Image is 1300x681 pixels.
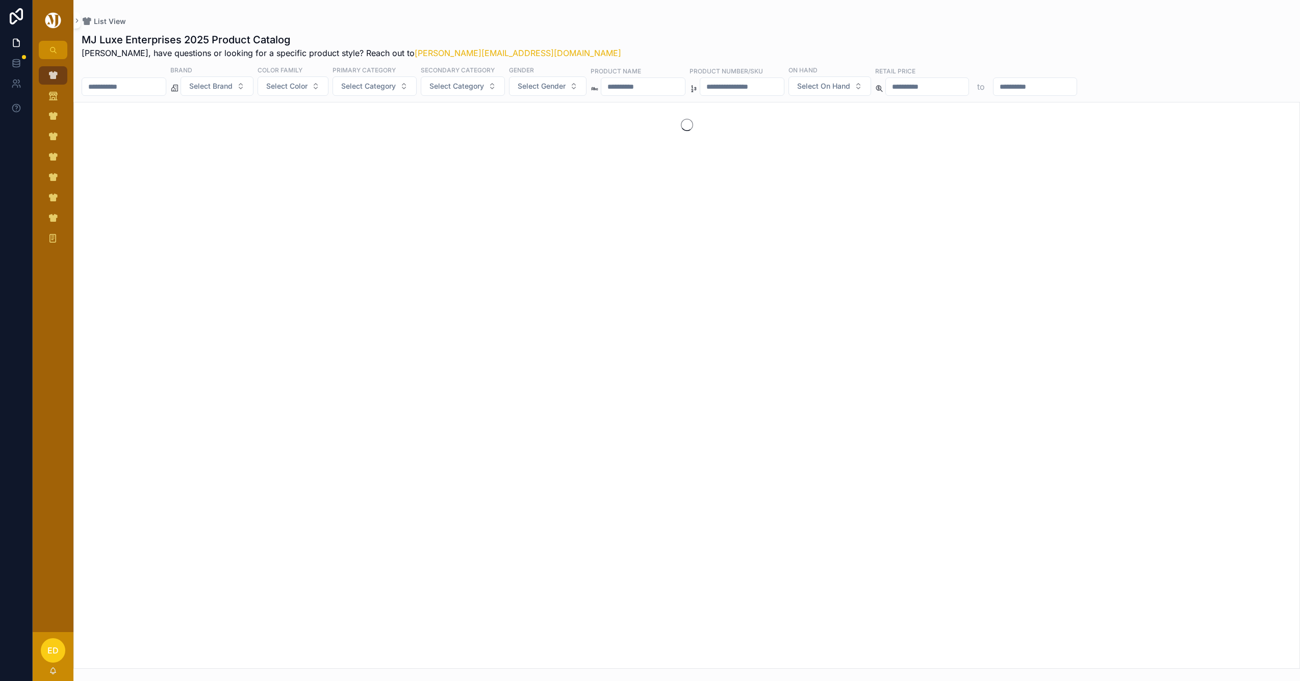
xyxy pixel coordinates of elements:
[509,65,534,74] label: Gender
[266,81,308,91] span: Select Color
[421,76,505,96] button: Select Button
[333,76,417,96] button: Select Button
[170,65,192,74] label: Brand
[94,16,126,27] span: List View
[82,16,126,27] a: List View
[33,59,73,261] div: scrollable content
[333,65,396,74] label: Primary Category
[258,65,302,74] label: Color Family
[421,65,495,74] label: Secondary Category
[82,33,621,47] h1: MJ Luxe Enterprises 2025 Product Catalog
[518,81,566,91] span: Select Gender
[690,66,763,75] label: Product Number/SKU
[415,48,621,58] a: [PERSON_NAME][EMAIL_ADDRESS][DOMAIN_NAME]
[181,76,253,96] button: Select Button
[797,81,850,91] span: Select On Hand
[788,65,818,74] label: On Hand
[788,76,871,96] button: Select Button
[429,81,484,91] span: Select Category
[82,47,621,59] span: [PERSON_NAME], have questions or looking for a specific product style? Reach out to
[977,81,985,93] p: to
[509,76,587,96] button: Select Button
[189,81,233,91] span: Select Brand
[43,12,63,29] img: App logo
[341,81,396,91] span: Select Category
[47,644,59,657] span: ED
[591,66,641,75] label: Product Name
[258,76,328,96] button: Select Button
[875,66,915,75] label: Retail Price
